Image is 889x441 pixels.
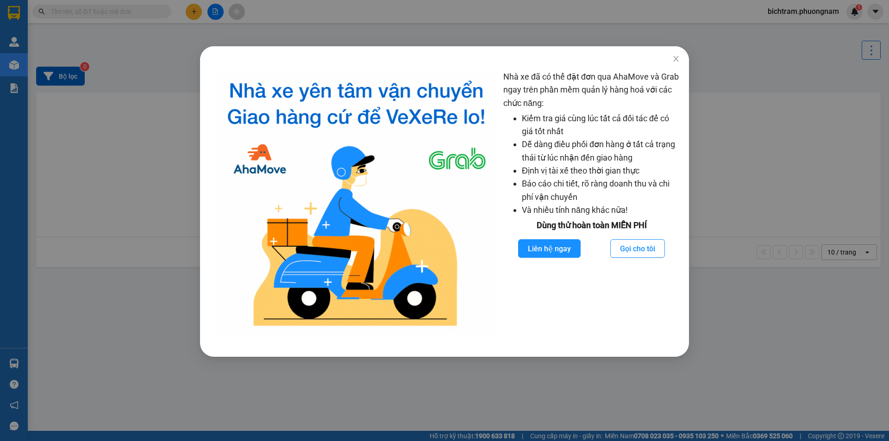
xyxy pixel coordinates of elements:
li: Kiểm tra giá cùng lúc tất cả đối tác để có giá tốt nhất [522,112,680,138]
li: Dễ dàng điều phối đơn hàng ở tất cả trạng thái từ lúc nhận đến giao hàng [522,138,680,164]
button: Liên hệ ngay [518,239,581,258]
li: Định vị tài xế theo thời gian thực [522,164,680,177]
button: Close [663,46,689,72]
span: Liên hệ ngay [528,243,571,255]
div: Dùng thử hoàn toàn MIỄN PHÍ [503,219,680,232]
li: Và nhiều tính năng khác nữa! [522,204,680,217]
span: Gọi cho tôi [620,243,655,255]
div: Nhà xe đã có thể đặt đơn qua AhaMove và Grab ngay trên phần mềm quản lý hàng hoá với các chức năng: [503,70,680,334]
img: logo [217,70,496,334]
li: Báo cáo chi tiết, rõ ràng doanh thu và chi phí vận chuyển [522,177,680,204]
button: Gọi cho tôi [610,239,665,258]
span: close [672,55,680,62]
